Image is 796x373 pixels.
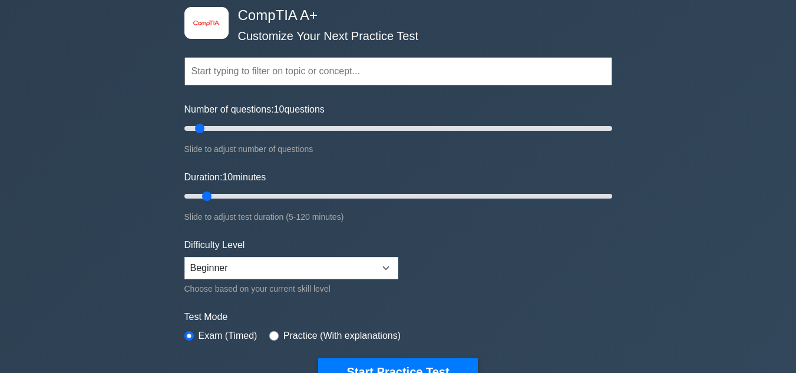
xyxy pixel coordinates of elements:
label: Number of questions: questions [184,103,325,117]
label: Duration: minutes [184,170,266,184]
span: 10 [222,172,233,182]
h4: CompTIA A+ [233,7,554,24]
div: Choose based on your current skill level [184,282,398,296]
label: Practice (With explanations) [283,329,401,343]
input: Start typing to filter on topic or concept... [184,57,612,85]
div: Slide to adjust test duration (5-120 minutes) [184,210,612,224]
span: 10 [274,104,285,114]
label: Test Mode [184,310,612,324]
div: Slide to adjust number of questions [184,142,612,156]
label: Difficulty Level [184,238,245,252]
label: Exam (Timed) [199,329,257,343]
